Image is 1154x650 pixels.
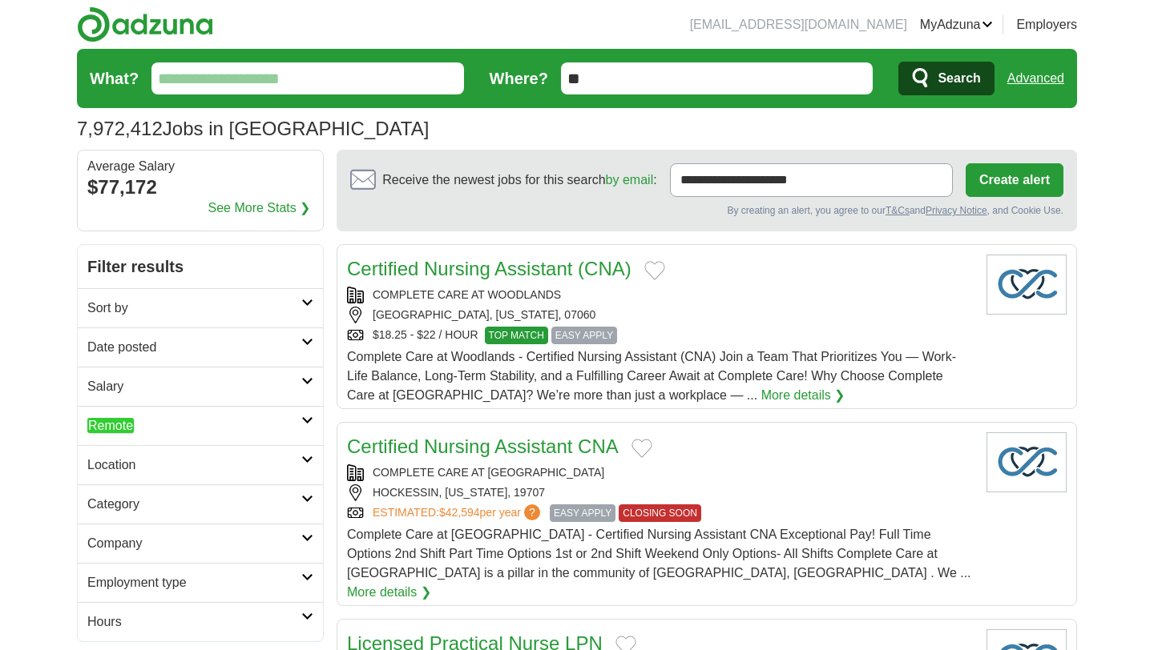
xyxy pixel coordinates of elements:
label: Where? [490,66,548,90]
h2: Date posted [87,338,301,357]
span: ? [524,504,540,520]
div: COMPLETE CARE AT [GEOGRAPHIC_DATA] [347,464,974,481]
a: ESTIMATED:$42,594per year? [373,504,543,522]
div: $18.25 - $22 / HOUR [347,327,974,344]
a: See More Stats ❯ [208,199,311,218]
a: More details ❯ [347,583,431,602]
div: [GEOGRAPHIC_DATA], [US_STATE], 07060 [347,307,974,323]
h2: Employment type [87,573,301,592]
span: TOP MATCH [485,327,548,344]
h2: Sort by [87,299,301,318]
a: Hours [78,602,323,641]
em: Remote [87,418,134,433]
div: COMPLETE CARE AT WOODLANDS [347,287,974,303]
h2: Hours [87,612,301,632]
button: Create alert [966,163,1063,197]
a: Advanced [1007,62,1064,94]
div: Average Salary [87,160,313,173]
a: Privacy Notice [926,205,987,216]
a: MyAdzuna [920,15,994,34]
a: Location [78,445,323,484]
span: Complete Care at Woodlands - Certified Nursing Assistant (CNA) Join a Team That Prioritizes You —... [347,350,956,402]
h2: Salary [87,377,301,396]
a: Remote [78,406,323,445]
a: Salary [78,367,323,406]
a: T&Cs [886,205,910,216]
span: Complete Care at [GEOGRAPHIC_DATA] - Certified Nursing Assistant CNA Exceptional Pay! Full Time O... [347,528,971,580]
div: HOCKESSIN, [US_STATE], 19707 [347,484,974,501]
h2: Company [87,534,301,553]
h1: Jobs in [GEOGRAPHIC_DATA] [77,118,429,139]
h2: Category [87,495,301,514]
a: Category [78,484,323,524]
img: Company logo [987,255,1067,315]
a: by email [606,173,654,187]
span: Search [938,62,980,94]
a: Sort by [78,288,323,327]
button: Add to favorite jobs [644,261,665,280]
a: Employment type [78,563,323,602]
span: EASY APPLY [550,504,615,522]
span: Receive the newest jobs for this search : [382,171,656,190]
div: $77,172 [87,173,313,202]
span: 7,972,412 [77,114,163,143]
h2: Filter results [78,245,323,288]
a: Employers [1016,15,1077,34]
a: More details ❯ [761,386,845,405]
img: Company logo [987,432,1067,492]
span: CLOSING SOON [619,504,701,522]
div: By creating an alert, you agree to our and , and Cookie Use. [350,203,1063,218]
a: Company [78,524,323,563]
img: Adzuna logo [77,6,213,42]
a: Date posted [78,327,323,367]
button: Add to favorite jobs [631,439,652,458]
h2: Location [87,455,301,475]
a: Certified Nursing Assistant (CNA) [347,258,631,279]
span: EASY APPLY [551,327,617,344]
li: [EMAIL_ADDRESS][DOMAIN_NAME] [690,15,907,34]
span: $42,594 [439,506,480,519]
label: What? [90,66,139,90]
a: Certified Nursing Assistant CNA [347,435,619,457]
button: Search [898,62,994,95]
